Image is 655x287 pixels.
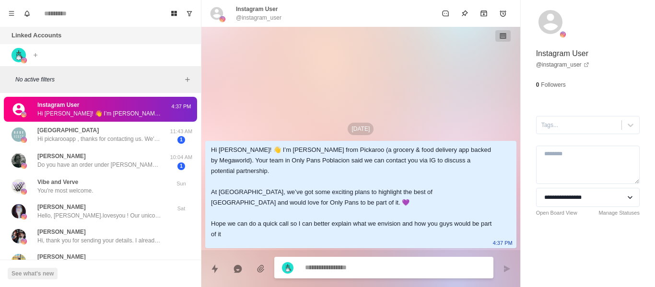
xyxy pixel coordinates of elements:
img: picture [21,163,27,169]
button: Add account [30,49,41,61]
p: Sun [169,180,193,188]
p: [PERSON_NAME] [37,152,86,161]
p: 4:37 PM [169,103,193,111]
p: 10:04 AM [169,153,193,161]
img: picture [21,239,27,244]
div: Hi [PERSON_NAME]! 👋 I’m [PERSON_NAME] from Pickaroo (a grocery & food delivery app backed by Mega... [211,145,495,240]
p: [PERSON_NAME] [37,228,86,236]
button: Add filters [182,74,193,85]
button: Send message [497,259,516,278]
p: @instagram_user [236,13,281,22]
img: picture [12,179,26,194]
p: 0 [536,80,539,89]
img: picture [21,112,27,117]
img: picture [560,32,566,37]
p: Hello, [PERSON_NAME].lovesyou ! Our unicorns are now resting 🦄. You can still send over your conc... [37,211,162,220]
button: See what's new [8,268,58,279]
img: picture [282,262,293,274]
button: Mark as unread [436,4,455,23]
p: No active filters [15,75,182,84]
button: Add reminder [493,4,513,23]
p: Vibe and Verve [37,178,78,186]
p: Linked Accounts [12,31,61,40]
p: You're most welcome. [37,186,94,195]
p: [PERSON_NAME] [37,203,86,211]
p: [GEOGRAPHIC_DATA] [37,126,99,135]
img: picture [21,214,27,219]
button: Menu [4,6,19,21]
button: Add media [251,259,270,278]
img: picture [21,57,27,63]
p: Instagram User [236,5,278,13]
button: Pin [455,4,474,23]
button: Notifications [19,6,35,21]
p: Hi pickarooapp , thanks for contacting us. We've received your message and appreciate your gettin... [37,135,162,143]
p: Followers [541,80,565,89]
p: Hi [PERSON_NAME]! 👋 I’m [PERSON_NAME] from Pickaroo (a grocery & food delivery app backed by Mega... [37,109,162,118]
p: [DATE] [348,123,374,135]
span: 1 [177,162,185,170]
button: Show unread conversations [182,6,197,21]
a: Manage Statuses [598,209,640,217]
p: Sat [169,205,193,213]
img: picture [21,137,27,143]
a: Open Board View [536,209,577,217]
p: Instagram User [536,48,588,59]
p: 4:37 PM [493,238,513,248]
p: Instagram User [37,101,79,109]
a: @instagram_user [536,60,589,69]
img: picture [12,48,26,62]
button: Quick replies [205,259,224,278]
p: Hi, thank you for sending your details. I already endorse this to our Shopper application team. P... [37,236,162,245]
img: picture [12,229,26,243]
button: Reply with AI [228,259,247,278]
p: Do you have an order under [PERSON_NAME] name? Can you hold on for a moment? ([PERSON_NAME]/Winte... [37,161,162,169]
img: picture [12,204,26,218]
img: picture [12,127,26,142]
p: 11:43 AM [169,127,193,136]
img: picture [12,254,26,268]
img: picture [220,16,225,22]
img: picture [12,153,26,168]
button: Board View [166,6,182,21]
img: picture [21,189,27,195]
span: 1 [177,136,185,144]
p: [PERSON_NAME] [37,253,86,261]
button: Archive [474,4,493,23]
